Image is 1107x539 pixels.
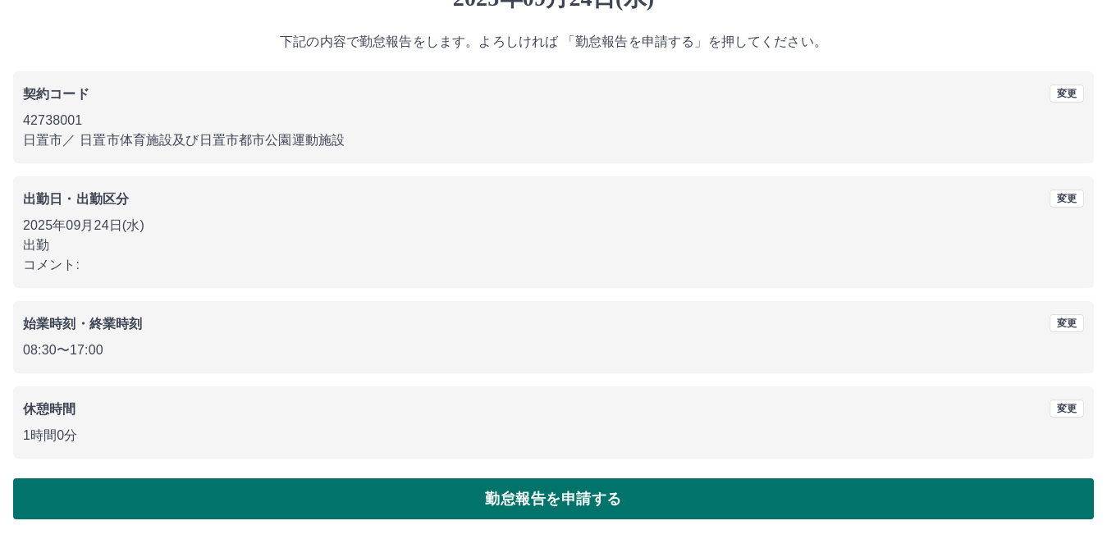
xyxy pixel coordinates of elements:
[23,317,142,331] b: 始業時刻・終業時刻
[23,402,76,416] b: 休憩時間
[23,426,1084,445] p: 1時間0分
[23,216,1084,235] p: 2025年09月24日(水)
[1050,314,1084,332] button: 変更
[13,32,1094,52] p: 下記の内容で勤怠報告をします。よろしければ 「勤怠報告を申請する」を押してください。
[1050,190,1084,208] button: 変更
[23,192,129,206] b: 出勤日・出勤区分
[23,111,1084,130] p: 42738001
[13,478,1094,519] button: 勤怠報告を申請する
[23,130,1084,150] p: 日置市 ／ 日置市体育施設及び日置市都市公園運動施設
[23,255,1084,275] p: コメント:
[23,235,1084,255] p: 出勤
[23,340,1084,360] p: 08:30 〜 17:00
[1050,85,1084,103] button: 変更
[23,87,89,101] b: 契約コード
[1050,400,1084,418] button: 変更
